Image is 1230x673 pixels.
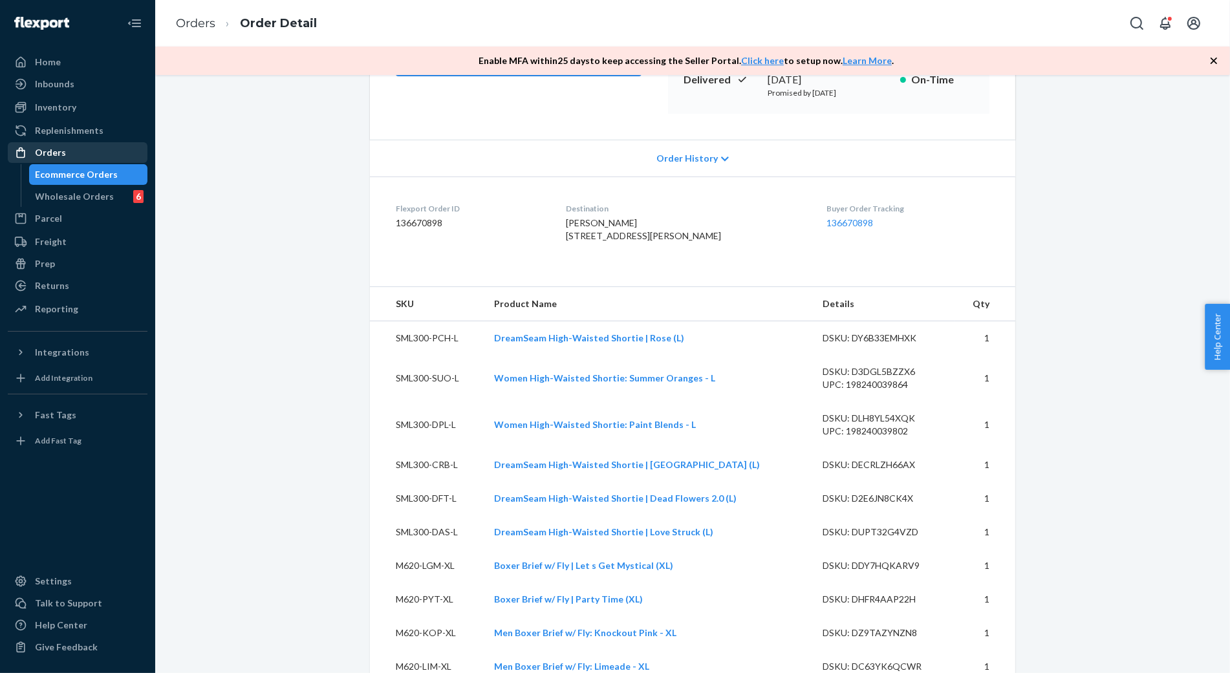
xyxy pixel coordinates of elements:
[8,52,147,72] a: Home
[911,72,974,87] p: On-Time
[14,17,69,30] img: Flexport logo
[35,597,102,610] div: Talk to Support
[8,97,147,118] a: Inventory
[955,321,1015,356] td: 1
[823,492,944,505] div: DSKU: D2E6JN8CK4X
[8,342,147,363] button: Integrations
[823,458,944,471] div: DSKU: DECRLZH66AX
[8,275,147,296] a: Returns
[955,482,1015,515] td: 1
[8,431,147,451] a: Add Fast Tag
[823,425,944,438] div: UPC: 198240039802
[8,74,147,94] a: Inbounds
[8,405,147,425] button: Fast Tags
[35,575,72,588] div: Settings
[176,16,215,30] a: Orders
[35,101,76,114] div: Inventory
[823,593,944,606] div: DSKU: DHFR4AAP22H
[495,372,716,383] a: Women High-Waisted Shortie: Summer Oranges - L
[955,616,1015,650] td: 1
[495,332,685,343] a: DreamSeam High-Waisted Shortie | Rose (L)
[122,10,147,36] button: Close Navigation
[370,321,484,356] td: SML300-PCH-L
[8,637,147,657] button: Give Feedback
[8,231,147,252] a: Freight
[370,401,484,448] td: SML300-DPL-L
[823,378,944,391] div: UPC: 198240039864
[35,641,98,654] div: Give Feedback
[955,401,1015,448] td: 1
[35,56,61,69] div: Home
[8,368,147,389] a: Add Integration
[35,409,76,422] div: Fast Tags
[955,515,1015,549] td: 1
[29,186,148,207] a: Wholesale Orders6
[826,217,873,228] a: 136670898
[8,208,147,229] a: Parcel
[495,661,650,672] a: Men Boxer Brief w/ Fly: Limeade - XL
[370,515,484,549] td: SML300-DAS-L
[823,365,944,378] div: DSKU: D3DGL5BZZX6
[823,660,944,673] div: DSKU: DC63YK6QCWR
[370,482,484,515] td: SML300-DFT-L
[8,120,147,141] a: Replenishments
[479,54,894,67] p: Enable MFA within 25 days to keep accessing the Seller Portal. to setup now. .
[35,279,69,292] div: Returns
[370,549,484,582] td: M620-LGM-XL
[823,526,944,539] div: DSKU: DUPT32G4VZD
[133,190,144,203] div: 6
[955,582,1015,616] td: 1
[823,412,944,425] div: DSKU: DLH8YL54XQK
[35,235,67,248] div: Freight
[166,5,327,43] ol: breadcrumbs
[823,332,944,345] div: DSKU: DY6B33EMHXK
[35,435,81,446] div: Add Fast Tag
[684,72,757,87] p: Delivered
[36,190,114,203] div: Wholesale Orders
[396,203,545,214] dt: Flexport Order ID
[823,626,944,639] div: DSKU: DZ9TAZYNZN8
[826,203,989,214] dt: Buyer Order Tracking
[370,355,484,401] td: SML300-SUO-L
[1152,10,1178,36] button: Open notifications
[823,559,944,572] div: DSKU: DDY7HQKARV9
[768,87,890,98] p: Promised by [DATE]
[370,616,484,650] td: M620-KOP-XL
[35,346,89,359] div: Integrations
[768,72,890,87] div: [DATE]
[495,593,643,604] a: Boxer Brief w/ Fly | Party Time (XL)
[396,217,545,230] dd: 136670898
[495,419,696,430] a: Women High-Waisted Shortie: Paint Blends - L
[1205,304,1230,370] span: Help Center
[35,303,78,315] div: Reporting
[812,287,955,321] th: Details
[370,582,484,616] td: M620-PYT-XL
[484,287,813,321] th: Product Name
[370,287,484,321] th: SKU
[35,372,92,383] div: Add Integration
[566,217,721,241] span: [PERSON_NAME] [STREET_ADDRESS][PERSON_NAME]
[955,549,1015,582] td: 1
[240,16,317,30] a: Order Detail
[35,619,87,632] div: Help Center
[495,627,677,638] a: Men Boxer Brief w/ Fly: Knockout Pink - XL
[370,448,484,482] td: SML300-CRB-L
[35,124,103,137] div: Replenishments
[35,257,55,270] div: Prep
[955,355,1015,401] td: 1
[495,560,674,571] a: Boxer Brief w/ Fly | Let s Get Mystical (XL)
[955,448,1015,482] td: 1
[35,146,66,159] div: Orders
[495,493,737,504] a: DreamSeam High-Waisted Shortie | Dead Flowers 2.0 (L)
[843,55,892,66] a: Learn More
[8,571,147,592] a: Settings
[8,299,147,319] a: Reporting
[35,212,62,225] div: Parcel
[495,459,761,470] a: DreamSeam High-Waisted Shortie | [GEOGRAPHIC_DATA] (L)
[29,164,148,185] a: Ecommerce Orders
[495,526,714,537] a: DreamSeam High-Waisted Shortie | Love Struck (L)
[8,615,147,636] a: Help Center
[955,287,1015,321] th: Qty
[656,152,718,165] span: Order History
[1124,10,1150,36] button: Open Search Box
